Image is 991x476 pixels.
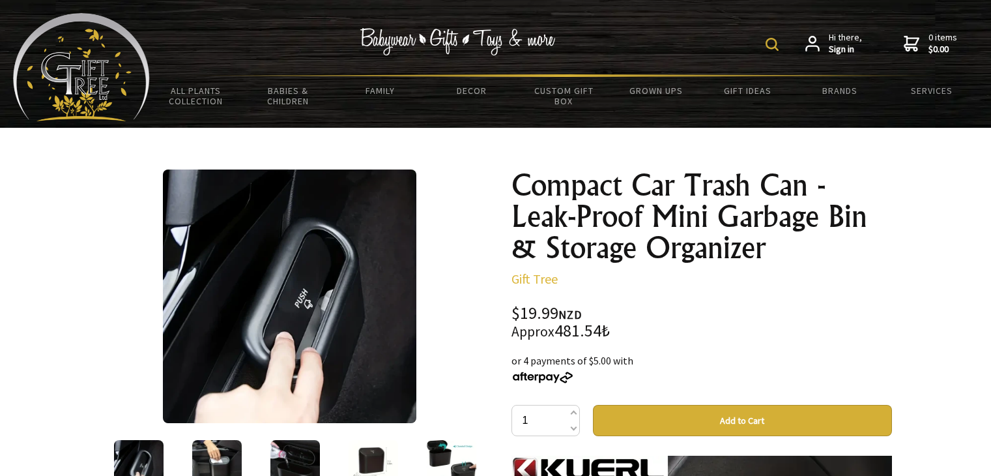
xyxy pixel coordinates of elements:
[242,77,334,115] a: Babies & Children
[702,77,794,104] a: Gift Ideas
[904,32,957,55] a: 0 items$0.00
[928,44,957,55] strong: $0.00
[334,77,425,104] a: Family
[163,170,416,423] img: Compact Car Trash Can - Leak-Proof Mini Garbage Bin & Storage Organizer
[794,77,886,104] a: Brands
[13,13,150,121] img: Babyware - Gifts - Toys and more...
[518,77,610,115] a: Custom Gift Box
[829,44,862,55] strong: Sign in
[150,77,242,115] a: All Plants Collection
[426,77,518,104] a: Decor
[511,372,574,383] img: Afterpay
[829,32,862,55] span: Hi there,
[360,28,556,55] img: Babywear - Gifts - Toys & more
[610,77,702,104] a: Grown Ups
[511,305,892,340] div: $19.99 481.54₺
[511,170,892,263] h1: Compact Car Trash Can - Leak-Proof Mini Garbage Bin & Storage Organizer
[886,77,978,104] a: Services
[593,405,892,436] button: Add to Cart
[766,38,779,51] img: product search
[558,307,582,322] span: NZD
[805,32,862,55] a: Hi there,Sign in
[511,323,554,340] small: Approx
[511,271,558,287] a: Gift Tree
[511,353,892,384] div: or 4 payments of $5.00 with
[928,31,957,55] span: 0 items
